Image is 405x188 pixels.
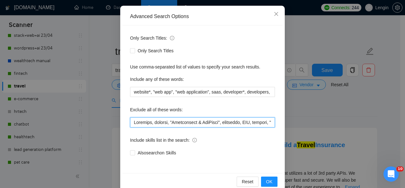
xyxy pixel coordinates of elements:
[135,149,178,156] span: Also search on Skills
[130,13,275,20] div: Advanced Search Options
[266,178,272,185] span: OK
[135,47,176,54] span: Only Search Titles
[170,36,174,40] span: info-circle
[274,11,279,16] span: close
[396,166,404,172] span: 10
[192,138,197,142] span: info-circle
[242,178,253,185] span: Reset
[383,166,399,182] iframe: Intercom live chat
[130,74,184,84] label: Include any of these words:
[130,35,174,42] span: Only Search Titles:
[130,63,275,70] div: Use comma-separated list of values to specify your search results.
[261,177,277,187] button: OK
[237,177,259,187] button: Reset
[268,6,285,23] button: Close
[130,105,183,115] label: Exclude all of these words:
[130,137,197,144] span: Include skills list in the search:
